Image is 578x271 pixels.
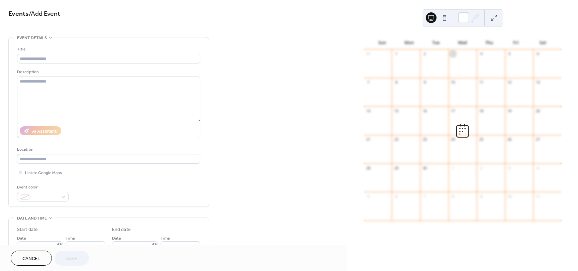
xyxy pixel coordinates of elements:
div: 2 [422,51,427,56]
div: 1 [394,51,399,56]
div: 8 [451,194,456,199]
div: Start date [17,226,38,233]
div: 10 [507,194,512,199]
div: Mon [396,36,422,49]
div: Sun [369,36,396,49]
div: 29 [394,165,399,170]
div: 1 [451,165,456,170]
div: 8 [394,80,399,85]
div: 13 [535,80,540,85]
div: Title [17,46,199,53]
span: Link to Google Maps [25,169,62,176]
button: Cancel [11,251,52,266]
a: Events [8,7,29,20]
span: Date and time [17,215,47,222]
div: 24 [451,137,456,142]
div: 4 [535,165,540,170]
div: Sat [529,36,556,49]
div: 30 [422,165,427,170]
span: Cancel [22,255,40,262]
div: 10 [451,80,456,85]
div: 5 [366,194,371,199]
div: 11 [535,194,540,199]
div: 7 [366,80,371,85]
div: 2 [479,165,484,170]
div: End date [112,226,131,233]
div: 21 [366,137,371,142]
div: 6 [394,194,399,199]
div: 16 [422,108,427,113]
span: Date [112,235,121,242]
div: 25 [479,137,484,142]
div: 11 [479,80,484,85]
div: 5 [507,51,512,56]
div: 22 [394,137,399,142]
div: Description [17,69,199,76]
div: Event color [17,184,67,191]
span: / Add Event [29,7,60,20]
div: 26 [507,137,512,142]
div: Thu [476,36,503,49]
div: 31 [366,51,371,56]
div: 12 [507,80,512,85]
div: 6 [535,51,540,56]
div: 9 [479,194,484,199]
span: Time [66,235,75,242]
div: 15 [394,108,399,113]
div: 17 [451,108,456,113]
span: Time [161,235,170,242]
div: Wed [449,36,476,49]
span: Date [17,235,26,242]
div: 23 [422,137,427,142]
div: Fri [503,36,529,49]
div: 20 [535,108,540,113]
div: 3 [451,51,456,56]
div: 9 [422,80,427,85]
div: Location [17,146,199,153]
div: 7 [422,194,427,199]
div: 19 [507,108,512,113]
div: 18 [479,108,484,113]
div: 28 [366,165,371,170]
span: Event details [17,34,47,41]
div: 27 [535,137,540,142]
div: 14 [366,108,371,113]
div: 3 [507,165,512,170]
div: Tue [422,36,449,49]
div: 4 [479,51,484,56]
